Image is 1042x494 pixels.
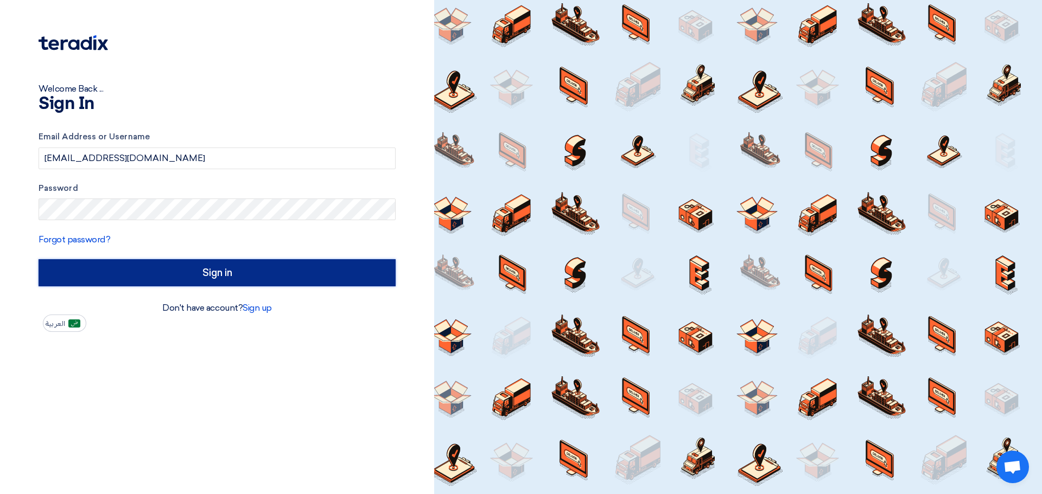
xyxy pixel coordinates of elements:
label: Email Address or Username [39,131,396,143]
label: Password [39,182,396,195]
button: العربية [43,315,86,332]
span: العربية [46,320,65,328]
img: ar-AR.png [68,319,80,328]
img: Teradix logo [39,35,108,50]
div: Don't have account? [39,301,396,315]
a: Sign up [243,303,272,313]
h1: Sign In [39,95,396,113]
div: Open chat [996,451,1029,483]
a: Forgot password? [39,234,110,245]
input: Enter your business email or username [39,147,396,169]
div: Welcome Back ... [39,82,396,95]
input: Sign in [39,259,396,286]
